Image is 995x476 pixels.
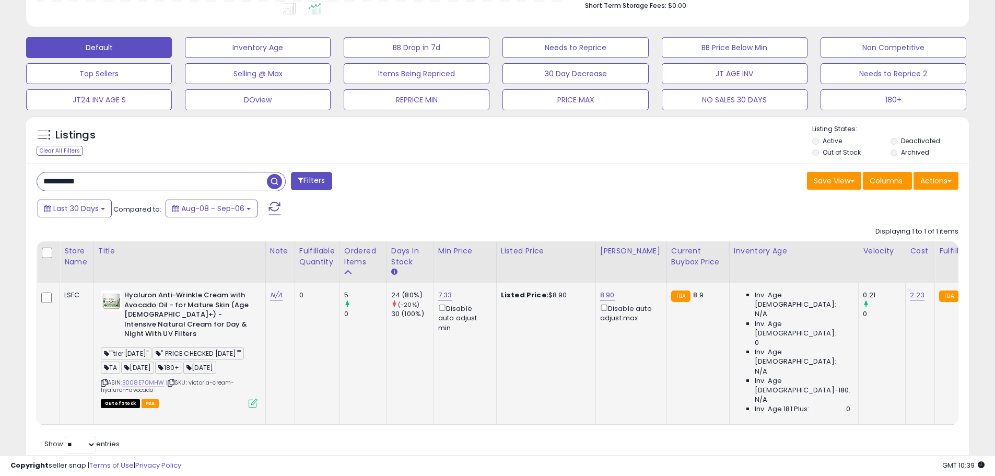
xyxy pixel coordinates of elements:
div: 5 [344,291,387,300]
div: Current Buybox Price [671,246,725,268]
div: Title [98,246,261,257]
span: Compared to: [113,204,161,214]
button: Actions [914,172,958,190]
div: LSFC [64,291,86,300]
span: 180+ [155,362,182,374]
button: 180+ [821,89,966,110]
img: 41eZY2S366L._SL40_.jpg [101,291,122,311]
span: FBA [142,399,159,408]
small: FBA [939,291,958,302]
div: Cost [910,246,930,257]
span: Inv. Age [DEMOGRAPHIC_DATA]-180: [755,376,850,395]
a: 8.90 [600,290,615,300]
div: 0 [299,291,332,300]
button: 30 Day Decrease [502,63,648,84]
b: Listed Price: [501,290,548,300]
span: [DATE] [121,362,154,374]
span: Aug-08 - Sep-06 [181,203,244,214]
button: JT AGE INV [662,63,807,84]
a: Terms of Use [89,460,134,470]
div: [PERSON_NAME] [600,246,662,257]
span: 0 [846,404,850,414]
span: 0 [755,338,759,347]
a: N/A [270,290,283,300]
button: PRICE MAX [502,89,648,110]
button: Needs to Reprice 2 [821,63,966,84]
div: Clear All Filters [37,146,83,156]
button: Default [26,37,172,58]
span: Inv. Age [DEMOGRAPHIC_DATA]: [755,347,850,366]
p: Listing States: [812,124,969,134]
span: Inv. Age [DEMOGRAPHIC_DATA]: [755,319,850,338]
b: Hyaluron Anti-Wrinkle Cream with Avocado Oil - for Mature Skin (Age [DEMOGRAPHIC_DATA]+) - Intens... [124,291,251,342]
div: Ordered Items [344,246,382,268]
button: Selling @ Max [185,63,331,84]
button: Last 30 Days [38,200,112,217]
div: Disable auto adjust max [600,303,659,323]
div: Displaying 1 to 1 of 1 items [875,227,958,237]
div: Disable auto adjust min [438,303,488,333]
span: $0.00 [668,1,686,10]
button: BB Drop in 7d [344,37,489,58]
div: Inventory Age [734,246,854,257]
small: FBA [671,291,690,302]
h5: Listings [55,128,96,143]
a: 7.33 [438,290,452,300]
div: 24 (80%) [391,291,434,300]
button: REPRICE MIN [344,89,489,110]
span: N/A [755,309,767,319]
div: 30 (100%) [391,309,434,319]
button: Filters [291,172,332,190]
span: " PRICE CHECKED [DATE]"" [153,347,244,359]
span: ""tier [DATE]" [101,347,151,359]
span: [DATE] [183,362,216,374]
div: $8.90 [501,291,588,300]
a: B008E70MHW [122,378,165,387]
span: Show: entries [44,439,120,449]
button: Top Sellers [26,63,172,84]
div: 0.21 [863,291,905,300]
button: NO SALES 30 DAYS [662,89,807,110]
button: Save View [807,172,861,190]
div: Listed Price [501,246,591,257]
a: Privacy Policy [135,460,181,470]
span: | SKU: victoria-cream-hyaluron-avocado [101,378,235,394]
label: Active [823,136,842,145]
div: seller snap | | [10,461,181,471]
span: TA [101,362,120,374]
span: All listings that are currently out of stock and unavailable for purchase on Amazon [101,399,140,408]
div: Velocity [863,246,901,257]
a: 2.23 [910,290,924,300]
div: Note [270,246,290,257]
button: JT24 INV AGE S [26,89,172,110]
button: Inventory Age [185,37,331,58]
span: Inv. Age [DEMOGRAPHIC_DATA]: [755,291,850,309]
button: Aug-08 - Sep-06 [166,200,257,217]
div: Fulfillable Quantity [299,246,335,268]
small: Days In Stock. [391,268,397,277]
strong: Copyright [10,460,49,470]
button: DOview [185,89,331,110]
div: Min Price [438,246,492,257]
span: 8.9 [693,290,703,300]
div: 0 [344,309,387,319]
small: (-20%) [398,300,419,309]
span: Last 30 Days [53,203,99,214]
button: BB Price Below Min [662,37,807,58]
span: 2025-10-7 10:39 GMT [942,460,985,470]
label: Archived [901,148,929,157]
button: Non Competitive [821,37,966,58]
span: N/A [755,395,767,404]
button: Needs to Reprice [502,37,648,58]
label: Deactivated [901,136,940,145]
div: Store Name [64,246,89,268]
button: Columns [863,172,912,190]
div: Fulfillment [939,246,981,257]
div: Days In Stock [391,246,429,268]
div: ASIN: [101,291,257,407]
div: 0 [863,309,905,319]
span: N/A [755,367,767,376]
span: Columns [870,176,903,186]
button: Items Being Repriced [344,63,489,84]
span: Inv. Age 181 Plus: [755,404,810,414]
